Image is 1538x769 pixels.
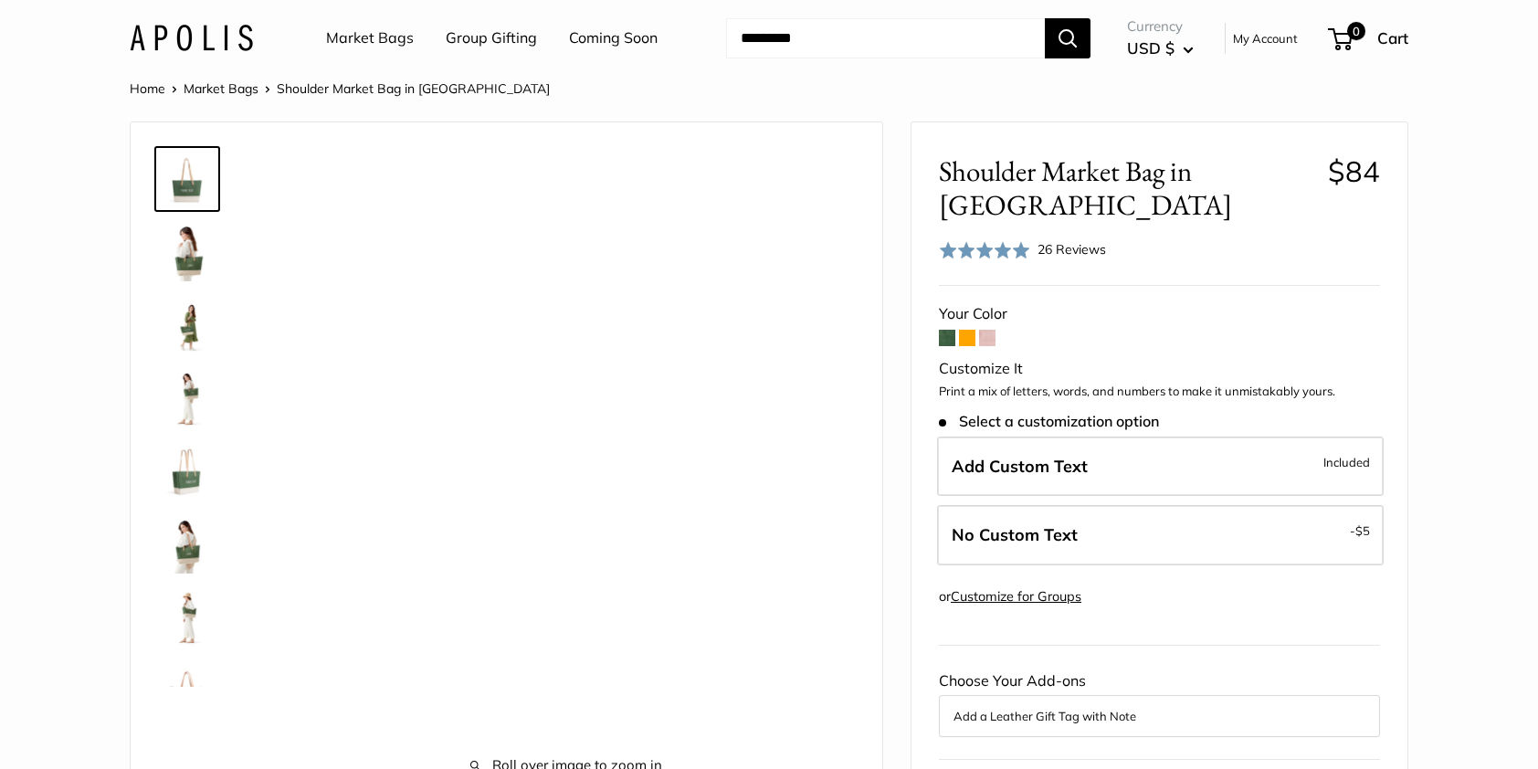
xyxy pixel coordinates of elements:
a: Customize for Groups [951,588,1081,605]
label: Leave Blank [937,505,1384,565]
span: $84 [1328,153,1380,189]
a: Market Bags [326,25,414,52]
input: Search... [726,18,1045,58]
span: 0 [1347,22,1365,40]
a: Shoulder Market Bag in Field Green [154,365,220,431]
p: Print a mix of letters, words, and numbers to make it unmistakably yours. [939,383,1380,401]
span: Cart [1377,28,1408,47]
div: Choose Your Add-ons [939,668,1380,737]
img: Shoulder Market Bag in Field Green [158,296,216,354]
img: Shoulder Market Bag in Field Green [158,369,216,427]
a: Shoulder Market Bag in Field Green [154,511,220,577]
a: Market Bags [184,80,258,97]
label: Add Custom Text [937,437,1384,497]
img: Shoulder Market Bag in Field Green [158,588,216,647]
a: Shoulder Market Bag in Field Green [154,292,220,358]
a: Shoulder Market Bag in Field Green [154,146,220,212]
span: Included [1323,451,1370,473]
span: USD $ [1127,38,1175,58]
a: Group Gifting [446,25,537,52]
a: Coming Soon [569,25,658,52]
span: No Custom Text [952,524,1078,545]
img: Shoulder Market Bag in Field Green [158,442,216,500]
a: Shoulder Market Bag in Field Green [154,585,220,650]
nav: Breadcrumb [130,77,550,100]
span: Currency [1127,14,1194,39]
img: Shoulder Market Bag in Field Green [158,661,216,720]
a: Shoulder Market Bag in Field Green [154,219,220,285]
div: Your Color [939,300,1380,328]
a: My Account [1233,27,1298,49]
span: Add Custom Text [952,456,1088,477]
span: Shoulder Market Bag in [GEOGRAPHIC_DATA] [277,80,550,97]
a: Shoulder Market Bag in Field Green [154,438,220,504]
a: Home [130,80,165,97]
span: Select a customization option [939,413,1159,430]
span: - [1350,520,1370,542]
span: 26 Reviews [1038,241,1106,258]
div: Customize It [939,355,1380,383]
a: Shoulder Market Bag in Field Green [154,658,220,723]
img: Shoulder Market Bag in Field Green [158,150,216,208]
button: Add a Leather Gift Tag with Note [953,705,1365,727]
img: Apolis [130,25,253,51]
span: $5 [1355,523,1370,538]
button: USD $ [1127,34,1194,63]
span: Shoulder Market Bag in [GEOGRAPHIC_DATA] [939,154,1314,222]
button: Search [1045,18,1090,58]
img: Shoulder Market Bag in Field Green [158,223,216,281]
img: Shoulder Market Bag in Field Green [158,515,216,574]
div: or [939,585,1081,609]
a: 0 Cart [1330,24,1408,53]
